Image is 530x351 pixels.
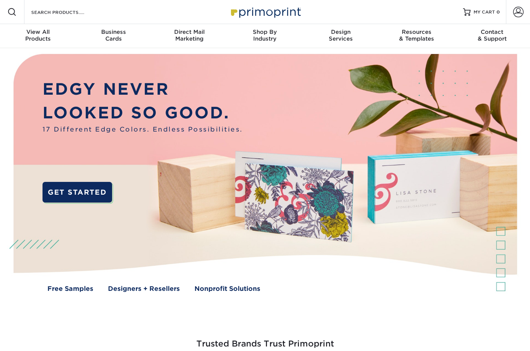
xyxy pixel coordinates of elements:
img: Primoprint [228,4,303,20]
a: Designers + Resellers [108,284,180,294]
div: Marketing [152,29,227,42]
a: Shop ByIndustry [227,24,303,48]
a: DesignServices [303,24,378,48]
span: Business [76,29,151,35]
a: Nonprofit Solutions [194,284,260,294]
input: SEARCH PRODUCTS..... [30,8,104,17]
div: Services [303,29,378,42]
div: & Support [454,29,530,42]
a: BusinessCards [76,24,151,48]
span: Direct Mail [152,29,227,35]
span: MY CART [474,9,495,15]
a: Contact& Support [454,24,530,48]
span: Contact [454,29,530,35]
p: LOOKED SO GOOD. [43,101,243,124]
div: Industry [227,29,303,42]
span: Shop By [227,29,303,35]
a: Direct MailMarketing [152,24,227,48]
p: EDGY NEVER [43,77,243,101]
a: Resources& Templates [378,24,454,48]
div: & Templates [378,29,454,42]
span: 17 Different Edge Colors. Endless Possibilities. [43,125,243,134]
a: GET STARTED [43,182,112,203]
a: Free Samples [47,284,93,294]
span: Resources [378,29,454,35]
span: Design [303,29,378,35]
div: Cards [76,29,151,42]
span: 0 [497,9,500,15]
